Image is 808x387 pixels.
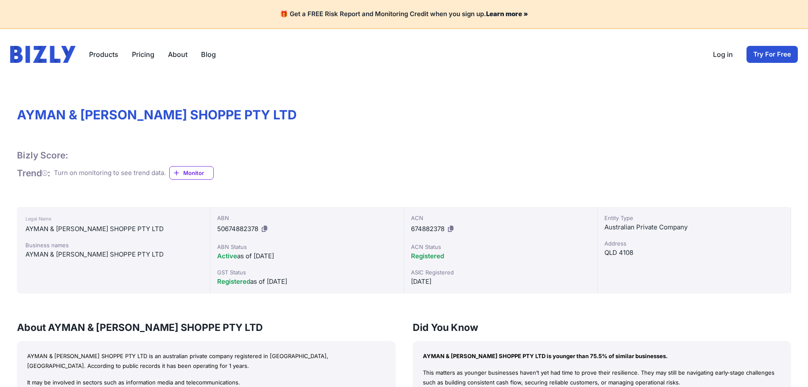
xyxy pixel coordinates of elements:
[713,49,733,59] a: Log in
[169,166,214,180] a: Monitor
[604,222,784,232] div: Australian Private Company
[411,268,590,277] div: ASIC Registered
[89,49,118,59] button: Products
[17,167,50,179] h1: Trend :
[217,251,397,261] div: as of [DATE]
[604,214,784,222] div: Entity Type
[25,224,201,234] div: AYMAN & [PERSON_NAME] SHOPPE PTY LTD
[604,239,784,248] div: Address
[604,248,784,258] div: QLD 4108
[411,243,590,251] div: ACN Status
[217,225,258,233] span: 50674882378
[746,46,798,63] a: Try For Free
[217,268,397,277] div: GST Status
[413,321,791,334] h3: Did You Know
[27,351,386,371] p: AYMAN & [PERSON_NAME] SHOPPE PTY LTD is an australian private company registered in [GEOGRAPHIC_D...
[217,214,397,222] div: ABN
[17,107,791,122] h1: AYMAN & [PERSON_NAME] SHOPPE PTY LTD
[411,252,444,260] span: Registered
[201,49,216,59] a: Blog
[10,10,798,18] h4: 🎁 Get a FREE Risk Report and Monitoring Credit when you sign up.
[411,277,590,287] div: [DATE]
[132,49,154,59] a: Pricing
[25,249,201,260] div: AYMAN & [PERSON_NAME] SHOPPE PTY LTD
[25,214,201,224] div: Legal Name
[411,214,590,222] div: ACN
[217,243,397,251] div: ABN Status
[217,277,250,285] span: Registered
[411,225,445,233] span: 674882378
[17,150,68,161] h1: Bizly Score:
[17,321,396,334] h3: About AYMAN & [PERSON_NAME] SHOPPE PTY LTD
[217,277,397,287] div: as of [DATE]
[423,351,781,361] p: AYMAN & [PERSON_NAME] SHOPPE PTY LTD is younger than 75.5% of similar businesses.
[486,10,528,18] a: Learn more »
[25,241,201,249] div: Business names
[168,49,187,59] a: About
[54,168,166,178] div: Turn on monitoring to see trend data.
[183,169,213,177] span: Monitor
[217,252,237,260] span: Active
